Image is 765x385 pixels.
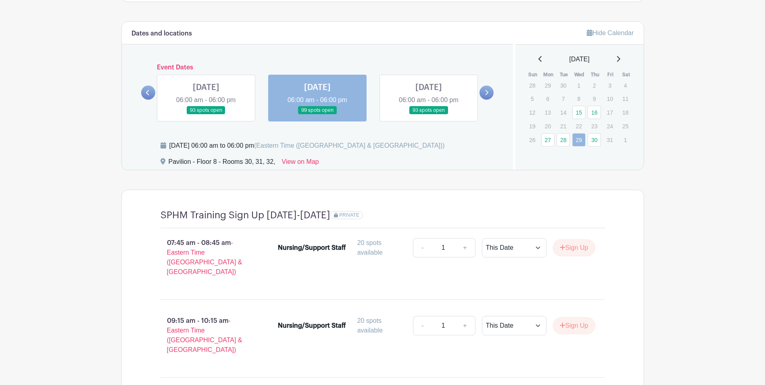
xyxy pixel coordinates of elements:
div: 20 spots available [357,316,406,335]
p: 13 [541,106,554,119]
p: 28 [525,79,539,92]
button: Sign Up [553,317,595,334]
p: 20 [541,120,554,132]
a: 15 [572,106,586,119]
p: 2 [588,79,601,92]
p: 11 [619,92,632,105]
p: 31 [603,134,617,146]
p: 25 [619,120,632,132]
p: 7 [557,92,570,105]
p: 5 [525,92,539,105]
p: 26 [525,134,539,146]
div: [DATE] 06:00 am to 06:00 pm [169,141,445,151]
a: + [455,238,475,257]
h4: SPHM Training Sign Up [DATE]-[DATE] [161,209,330,221]
h6: Event Dates [155,64,480,71]
p: 1 [619,134,632,146]
div: Nursing/Support Staff [278,321,346,331]
p: 17 [603,106,617,119]
a: 16 [588,106,601,119]
th: Sun [525,71,541,79]
p: 14 [557,106,570,119]
span: - Eastern Time ([GEOGRAPHIC_DATA] & [GEOGRAPHIC_DATA]) [167,239,242,275]
p: 23 [588,120,601,132]
span: [DATE] [569,54,590,64]
th: Thu [587,71,603,79]
p: 21 [557,120,570,132]
a: View on Map [282,157,319,170]
a: 29 [572,133,586,146]
span: (Eastern Time ([GEOGRAPHIC_DATA] & [GEOGRAPHIC_DATA])) [254,142,445,149]
p: 3 [603,79,617,92]
p: 09:15 am - 10:15 am [148,313,265,358]
a: - [413,316,431,335]
span: PRIVATE [339,212,359,218]
a: Hide Calendar [587,29,634,36]
p: 9 [588,92,601,105]
p: 24 [603,120,617,132]
p: 1 [572,79,586,92]
p: 19 [525,120,539,132]
div: Nursing/Support Staff [278,243,346,253]
p: 18 [619,106,632,119]
p: 4 [619,79,632,92]
th: Wed [572,71,588,79]
div: 20 spots available [357,238,406,257]
h6: Dates and locations [131,30,192,38]
th: Fri [603,71,619,79]
div: Pavilion - Floor 8 - Rooms 30, 31, 32, [169,157,275,170]
p: 30 [557,79,570,92]
p: 6 [541,92,554,105]
a: - [413,238,431,257]
p: 07:45 am - 08:45 am [148,235,265,280]
p: 12 [525,106,539,119]
th: Mon [541,71,557,79]
p: 8 [572,92,586,105]
p: 10 [603,92,617,105]
a: + [455,316,475,335]
button: Sign Up [553,239,595,256]
p: 22 [572,120,586,132]
p: 29 [541,79,554,92]
a: 28 [557,133,570,146]
th: Sat [618,71,634,79]
span: - Eastern Time ([GEOGRAPHIC_DATA] & [GEOGRAPHIC_DATA]) [167,317,242,353]
a: 30 [588,133,601,146]
a: 27 [541,133,554,146]
th: Tue [556,71,572,79]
